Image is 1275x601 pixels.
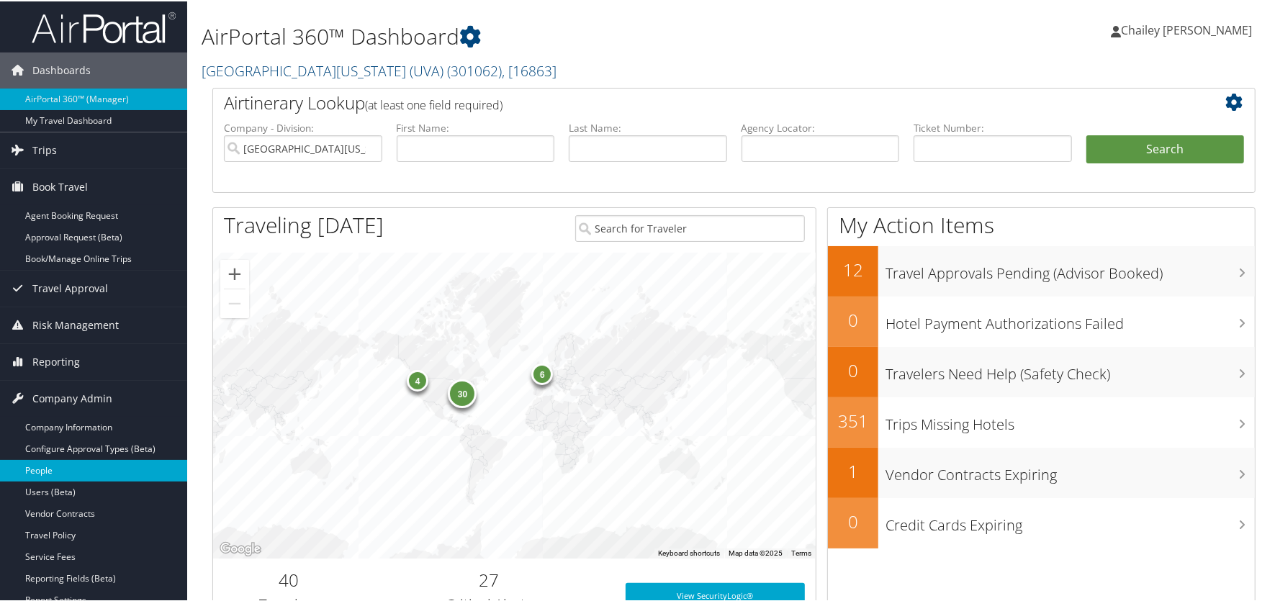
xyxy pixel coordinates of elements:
[729,548,783,556] span: Map data ©2025
[1086,134,1245,163] button: Search
[742,119,900,134] label: Agency Locator:
[224,566,353,591] h2: 40
[828,245,1255,295] a: 12Travel Approvals Pending (Advisor Booked)
[224,209,384,239] h1: Traveling [DATE]
[32,343,80,379] span: Reporting
[32,168,88,204] span: Book Travel
[575,214,805,240] input: Search for Traveler
[791,548,811,556] a: Terms (opens in new tab)
[828,396,1255,446] a: 351Trips Missing Hotels
[828,407,878,432] h2: 351
[220,258,249,287] button: Zoom in
[886,406,1255,433] h3: Trips Missing Hotels
[886,507,1255,534] h3: Credit Cards Expiring
[32,269,108,305] span: Travel Approval
[1121,21,1252,37] span: Chailey [PERSON_NAME]
[365,96,503,112] span: (at least one field required)
[532,362,554,384] div: 6
[914,119,1072,134] label: Ticket Number:
[502,60,557,79] span: , [ 16863 ]
[32,379,112,415] span: Company Admin
[828,458,878,482] h2: 1
[32,131,57,167] span: Trips
[32,9,176,43] img: airportal-logo.png
[828,307,878,331] h2: 0
[569,119,727,134] label: Last Name:
[828,345,1255,396] a: 0Travelers Need Help (Safety Check)
[828,497,1255,547] a: 0Credit Cards Expiring
[217,538,264,557] img: Google
[828,256,878,281] h2: 12
[224,89,1157,114] h2: Airtinerary Lookup
[828,357,878,381] h2: 0
[407,369,429,390] div: 4
[828,446,1255,497] a: 1Vendor Contracts Expiring
[32,306,119,342] span: Risk Management
[220,288,249,317] button: Zoom out
[886,356,1255,383] h3: Travelers Need Help (Safety Check)
[217,538,264,557] a: Open this area in Google Maps (opens a new window)
[828,209,1255,239] h1: My Action Items
[202,20,911,50] h1: AirPortal 360™ Dashboard
[658,547,720,557] button: Keyboard shortcuts
[828,295,1255,345] a: 0Hotel Payment Authorizations Failed
[447,60,502,79] span: ( 301062 )
[397,119,555,134] label: First Name:
[202,60,557,79] a: [GEOGRAPHIC_DATA][US_STATE] (UVA)
[886,255,1255,282] h3: Travel Approvals Pending (Advisor Booked)
[224,119,382,134] label: Company - Division:
[886,305,1255,333] h3: Hotel Payment Authorizations Failed
[1111,7,1266,50] a: Chailey [PERSON_NAME]
[32,51,91,87] span: Dashboards
[374,566,604,591] h2: 27
[449,378,477,407] div: 30
[886,456,1255,484] h3: Vendor Contracts Expiring
[828,508,878,533] h2: 0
